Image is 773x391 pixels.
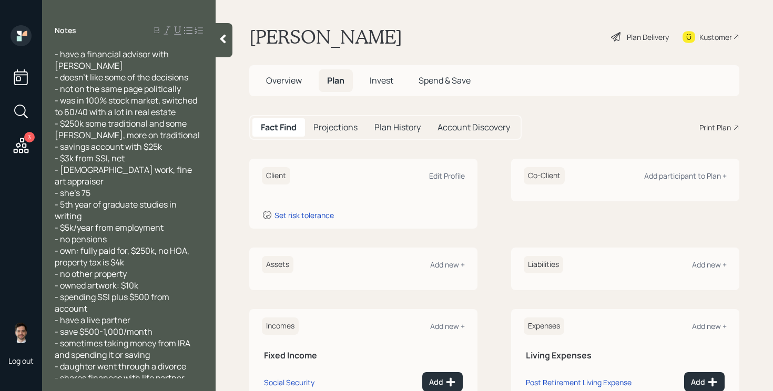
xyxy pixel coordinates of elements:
[264,351,463,361] h5: Fixed Income
[691,377,718,387] div: Add
[438,122,510,132] h5: Account Discovery
[313,122,358,132] h5: Projections
[262,256,293,273] h6: Assets
[627,32,669,43] div: Plan Delivery
[430,260,465,270] div: Add new +
[262,317,299,335] h6: Incomes
[644,171,727,181] div: Add participant to Plan +
[419,75,471,86] span: Spend & Save
[370,75,393,86] span: Invest
[264,377,314,387] div: Social Security
[699,122,731,133] div: Print Plan
[11,322,32,343] img: jonah-coleman-headshot.png
[55,25,76,36] label: Notes
[430,321,465,331] div: Add new +
[692,260,727,270] div: Add new +
[374,122,421,132] h5: Plan History
[274,210,334,220] div: Set risk tolerance
[261,122,297,132] h5: Fact Find
[692,321,727,331] div: Add new +
[24,132,35,142] div: 3
[524,167,565,184] h6: Co-Client
[699,32,732,43] div: Kustomer
[526,377,632,387] div: Post Retirement Living Expense
[524,256,563,273] h6: Liabilities
[249,25,402,48] h1: [PERSON_NAME]
[524,317,564,335] h6: Expenses
[266,75,302,86] span: Overview
[429,171,465,181] div: Edit Profile
[327,75,344,86] span: Plan
[262,167,290,184] h6: Client
[429,377,456,387] div: Add
[526,351,725,361] h5: Living Expenses
[8,356,34,366] div: Log out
